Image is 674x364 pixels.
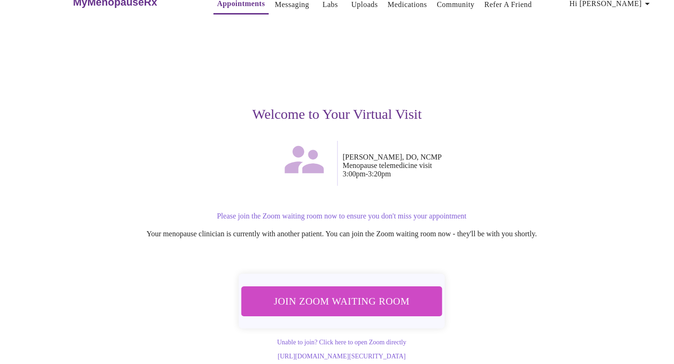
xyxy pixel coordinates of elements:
p: [PERSON_NAME], DO, NCMP Menopause telemedicine visit 3:00pm - 3:20pm [343,153,625,178]
span: Join Zoom Waiting Room [254,292,430,310]
p: Your menopause clinician is currently with another patient. You can join the Zoom waiting room no... [58,230,625,238]
p: Please join the Zoom waiting room now to ensure you don't miss your appointment [58,212,625,220]
a: Unable to join? Click here to open Zoom directly [277,339,406,346]
button: Join Zoom Waiting Room [241,286,442,316]
h3: Welcome to Your Virtual Visit [49,106,625,122]
a: [URL][DOMAIN_NAME][SECURITY_DATA] [278,353,405,360]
